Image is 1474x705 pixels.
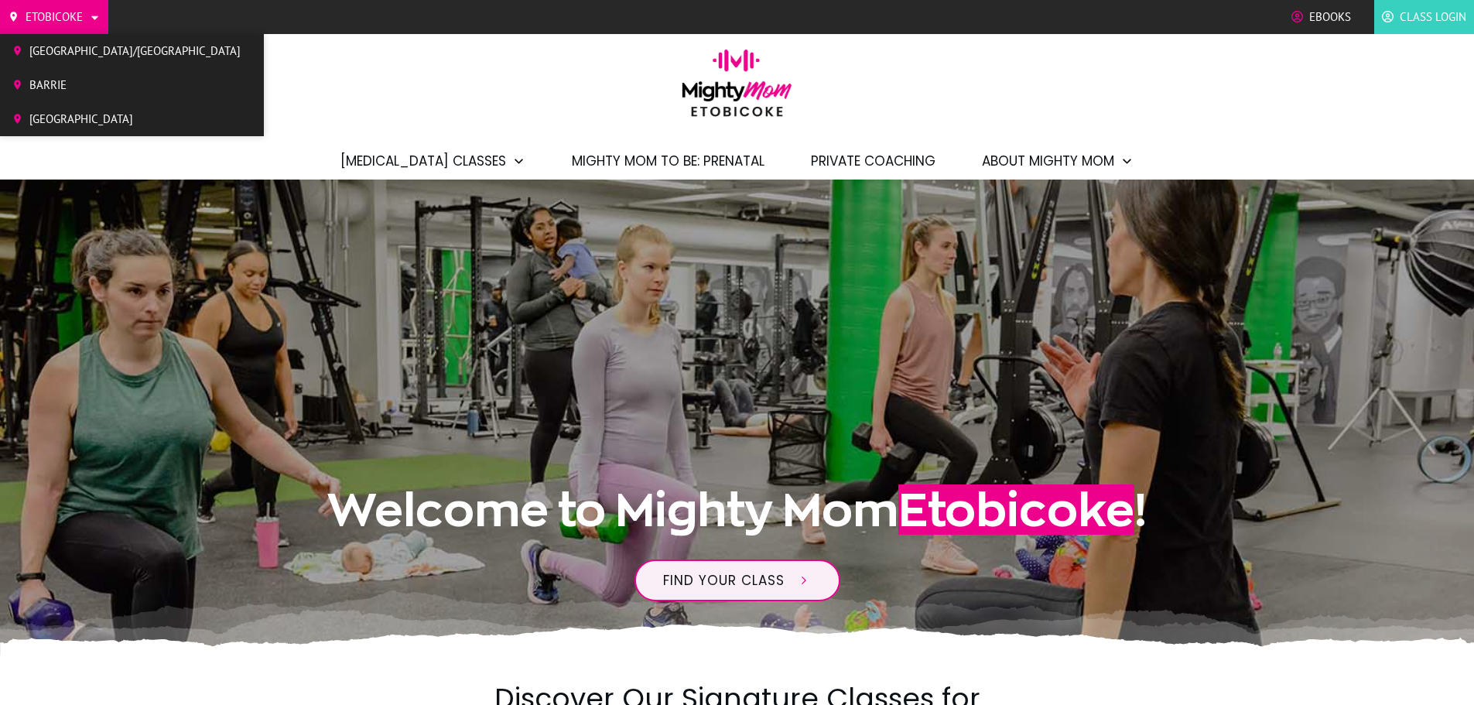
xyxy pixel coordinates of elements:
a: Class Login [1382,5,1466,29]
span: [MEDICAL_DATA] Classes [340,148,506,174]
a: Private Coaching [811,148,935,174]
a: Mighty Mom to Be: Prenatal [572,148,764,174]
a: Etobicoke [8,5,101,29]
span: Etobicoke [898,484,1134,535]
a: [MEDICAL_DATA] Classes [340,148,525,174]
h1: Welcome to Mighty Mom ! [274,480,1201,559]
span: About Mighty Mom [982,148,1114,174]
span: Class Login [1400,5,1466,29]
a: Ebooks [1291,5,1351,29]
a: About Mighty Mom [982,148,1134,174]
span: Find your class [663,571,785,590]
span: Barrie [29,74,241,97]
span: [GEOGRAPHIC_DATA]/[GEOGRAPHIC_DATA] [29,39,241,63]
span: Ebooks [1309,5,1351,29]
span: [GEOGRAPHIC_DATA] [29,108,241,131]
a: Find your class [634,560,840,601]
span: Etobicoke [26,5,83,29]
